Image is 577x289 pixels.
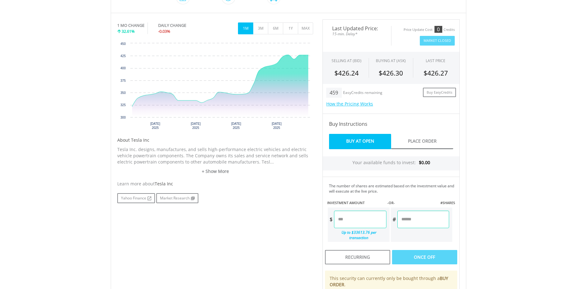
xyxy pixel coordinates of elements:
div: LAST PRICE [426,58,445,63]
a: Buy At Open [329,134,391,149]
span: 32.61% [122,28,135,34]
a: How the Pricing Works [326,101,373,107]
text: [DATE] 2025 [191,122,201,130]
span: Last Updated Price: [327,26,386,31]
span: BUYING AT (ASK) [376,58,406,63]
div: EasyCredits remaining [343,91,382,96]
div: 459 [326,88,342,98]
button: Market Closed [420,36,455,46]
div: Once Off [392,250,457,264]
button: 1M [238,22,253,34]
div: Up to $33613.76 per transaction [328,228,386,242]
span: 15-min. Delay* [327,31,386,37]
div: SELLING AT (BID) [332,58,361,63]
div: 0 [434,26,442,33]
span: $426.24 [334,69,359,77]
a: Market Research [156,193,198,203]
button: 1Y [283,22,298,34]
div: # [391,211,397,228]
text: 325 [120,103,126,107]
button: 3M [253,22,268,34]
h5: About Tesla Inc [117,137,313,143]
text: 300 [120,116,126,119]
label: -OR- [387,200,395,205]
text: [DATE] 2025 [272,122,282,130]
h4: Buy Instructions [329,120,453,128]
text: [DATE] 2025 [150,122,160,130]
text: 425 [120,54,126,58]
text: 400 [120,66,126,70]
text: 450 [120,42,126,46]
div: $ [328,211,334,228]
b: BUY ORDER [330,275,448,287]
p: Tesla Inc. designs, manufactures, and sells high-performance electric vehicles and electric vehic... [117,146,313,165]
div: 1 MO CHANGE [117,22,144,28]
div: Your available funds to invest: [323,156,459,170]
div: Credits [444,27,455,32]
text: 350 [120,91,126,95]
button: 6M [268,22,283,34]
div: DAILY CHANGE [158,22,207,28]
a: Buy EasyCredits [423,88,456,97]
span: $426.30 [379,69,403,77]
div: The number of shares are estimated based on the investment value and will execute at the live price. [329,183,457,194]
svg: Interactive chart [117,40,313,134]
a: Place Order [391,134,453,149]
div: Chart. Highcharts interactive chart. [117,40,313,134]
span: $426.27 [424,69,448,77]
button: MAX [298,22,313,34]
a: + Show More [117,168,313,174]
div: Learn more about [117,181,313,187]
div: Price Update Cost: [404,27,433,32]
text: [DATE] 2025 [231,122,241,130]
a: Yahoo Finance [117,193,155,203]
text: 375 [120,79,126,82]
label: INVESTMENT AMOUNT [327,200,365,205]
div: Recurring [325,250,390,264]
span: -0.03% [158,28,170,34]
label: #SHARES [440,200,455,205]
span: $0.00 [419,159,430,165]
span: Tesla Inc [155,181,173,187]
